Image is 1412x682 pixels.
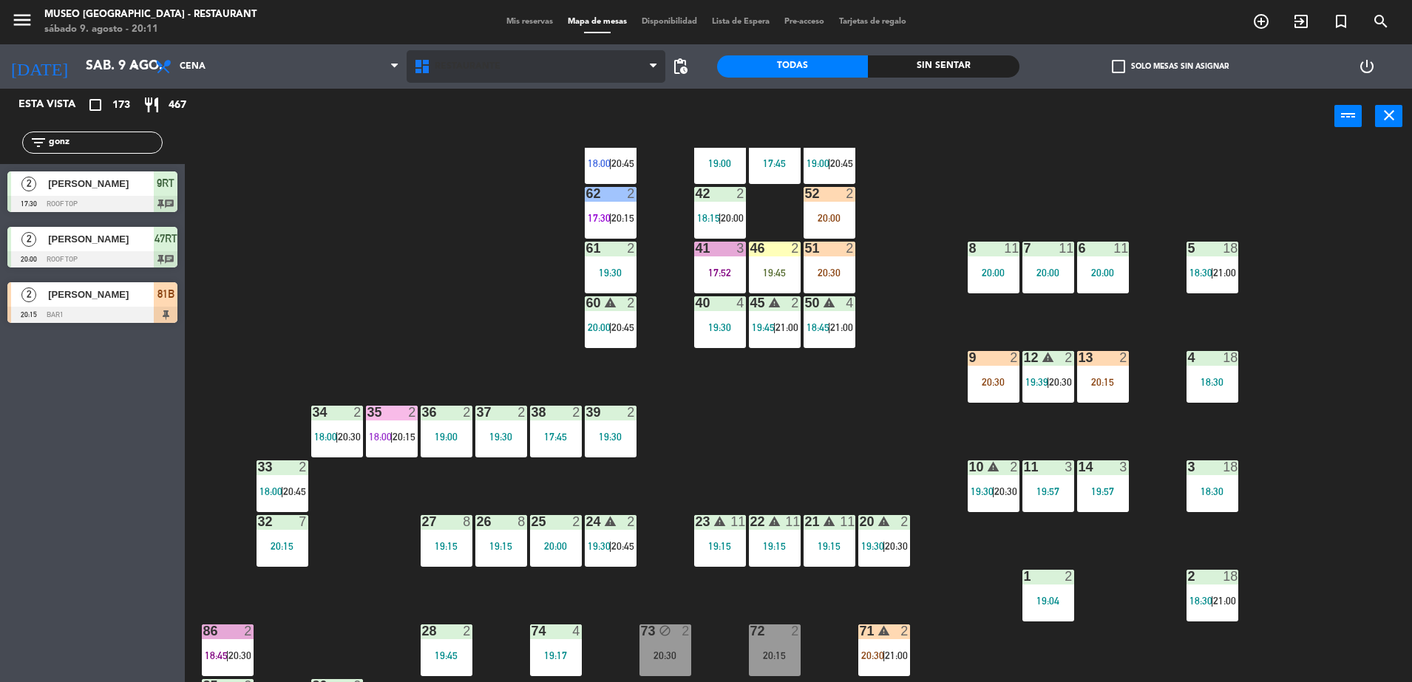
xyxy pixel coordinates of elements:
div: 35 [367,406,368,419]
span: 19:30 [971,485,994,497]
span: 18:00 [369,431,392,443]
div: 3 [1065,460,1073,474]
span: | [609,212,612,224]
div: 2 [572,515,581,528]
i: filter_list [30,134,47,151]
i: warning [768,296,781,309]
i: arrow_drop_down [126,58,144,75]
div: 4 [572,624,581,638]
i: crop_square [86,96,104,114]
div: 20:15 [1077,377,1129,387]
span: | [828,157,831,169]
span: Lista de Espera [705,18,777,26]
div: 32 [258,515,259,528]
i: power_input [1340,106,1357,124]
div: 19:30 [585,267,637,278]
span: 173 [112,97,130,114]
span: 81B [157,285,174,303]
span: check_box_outline_blank [1112,60,1125,73]
i: search [1372,13,1390,30]
span: 21:00 [885,649,908,661]
span: | [1047,376,1050,388]
div: 2 [791,624,800,638]
div: 2 [736,187,745,200]
div: 73 [641,624,642,638]
span: 9RT [157,174,174,192]
span: | [609,321,612,333]
div: 7 [1024,242,1025,255]
div: 4 [846,296,855,310]
div: 71 [860,624,861,638]
div: 18:30 [1187,377,1238,387]
div: 2 [682,624,690,638]
div: 2 [299,460,308,474]
span: | [281,485,284,497]
div: 2 [627,187,636,200]
div: 4 [736,296,745,310]
span: 2 [21,232,36,247]
div: 2 [1119,351,1128,364]
div: 62 [586,187,587,200]
span: | [883,649,886,661]
div: 36 [422,406,423,419]
span: 20:45 [283,485,306,497]
div: 33 [258,460,259,474]
span: 20:30 [1049,376,1072,388]
div: 19:17 [530,650,582,661]
div: 2 [791,242,800,255]
span: 20:30 [861,649,884,661]
div: 19:04 [1022,596,1074,606]
input: Filtrar por nombre... [47,134,162,151]
span: Tarjetas de regalo [832,18,914,26]
label: Solo mesas sin asignar [1112,60,1229,73]
div: 12 [1024,351,1025,364]
i: warning [987,460,999,473]
div: 39 [586,406,587,419]
div: 2 [463,406,472,419]
span: 18:00 [588,157,611,169]
div: 19:15 [421,541,472,551]
div: 20:00 [804,213,855,223]
div: 20:15 [257,541,308,551]
span: 20:30 [338,431,361,443]
div: 61 [586,242,587,255]
div: 24 [586,515,587,528]
div: 20:15 [749,650,801,661]
div: 2 [846,242,855,255]
div: 2 [463,624,472,638]
span: | [1211,595,1214,607]
div: 19:30 [475,432,527,442]
div: 20:30 [968,377,1019,387]
span: 21:00 [1213,595,1236,607]
div: 2 [791,296,800,310]
div: sábado 9. agosto - 20:11 [44,22,257,37]
div: 20:00 [968,267,1019,278]
span: 19:30 [588,540,611,552]
div: 2 [846,187,855,200]
div: 11 [785,515,800,528]
span: 20:00 [588,321,611,333]
div: 50 [805,296,806,310]
span: | [390,431,393,443]
div: 11 [1024,460,1025,474]
span: 20:15 [393,431,415,443]
div: 8 [969,242,970,255]
div: 18 [1223,351,1238,364]
span: 21:00 [830,321,853,333]
i: close [1380,106,1398,124]
i: warning [713,515,726,528]
div: 1 [1024,570,1025,583]
div: 2 [517,406,526,419]
button: close [1375,105,1402,127]
span: 2 [21,287,36,302]
div: 17:45 [530,432,582,442]
div: 19:15 [804,541,855,551]
div: 10 [969,460,970,474]
div: 2 [1065,570,1073,583]
div: 18 [1223,570,1238,583]
div: 2 [1010,460,1019,474]
div: 2 [244,624,253,638]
